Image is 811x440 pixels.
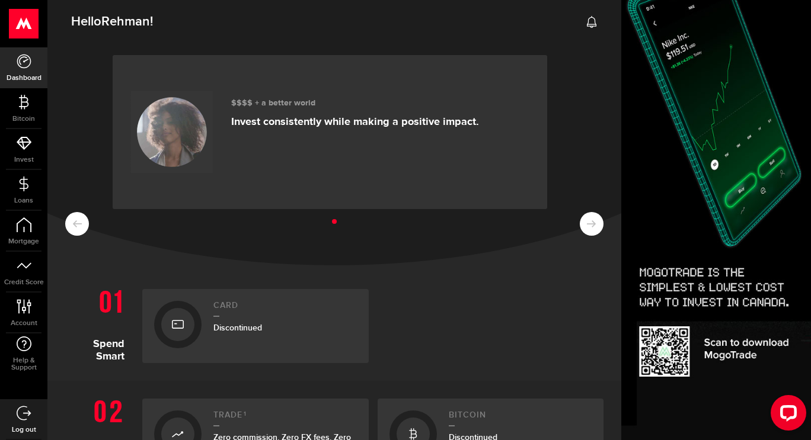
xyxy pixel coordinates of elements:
[449,410,592,426] h2: Bitcoin
[213,410,357,426] h2: Trade
[231,98,479,108] h3: $$$$ + a better world
[761,390,811,440] iframe: LiveChat chat widget
[65,283,133,363] h1: Spend Smart
[101,14,150,30] span: Rehman
[244,410,247,417] sup: 1
[213,323,262,333] span: Discontinued
[213,301,357,317] h2: Card
[71,9,153,34] span: Hello !
[142,289,369,363] a: CardDiscontinued
[231,115,479,129] p: Invest consistently while making a positive impact.
[113,55,547,209] a: $$$$ + a better world Invest consistently while making a positive impact.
